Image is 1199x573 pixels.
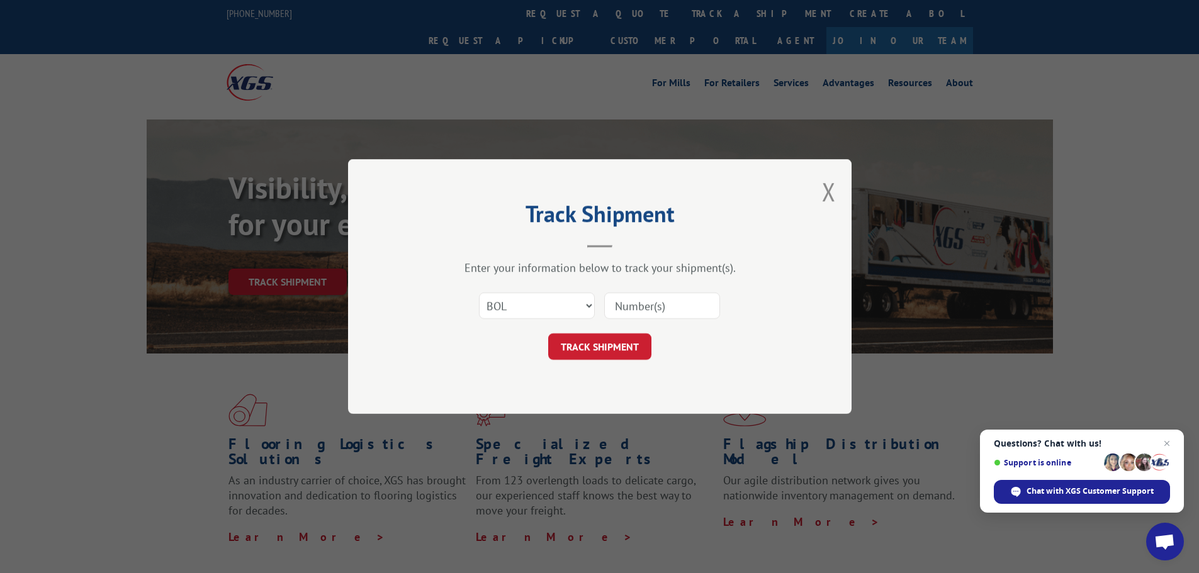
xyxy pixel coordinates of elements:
button: TRACK SHIPMENT [548,333,651,360]
div: Open chat [1146,523,1184,560]
span: Support is online [994,458,1100,467]
div: Chat with XGS Customer Support [994,480,1170,504]
span: Close chat [1159,436,1174,451]
h2: Track Shipment [411,205,789,229]
span: Questions? Chat with us! [994,438,1170,448]
div: Enter your information below to track your shipment(s). [411,260,789,275]
button: Close modal [822,175,836,208]
input: Number(s) [604,292,720,319]
span: Chat with XGS Customer Support [1027,486,1154,497]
